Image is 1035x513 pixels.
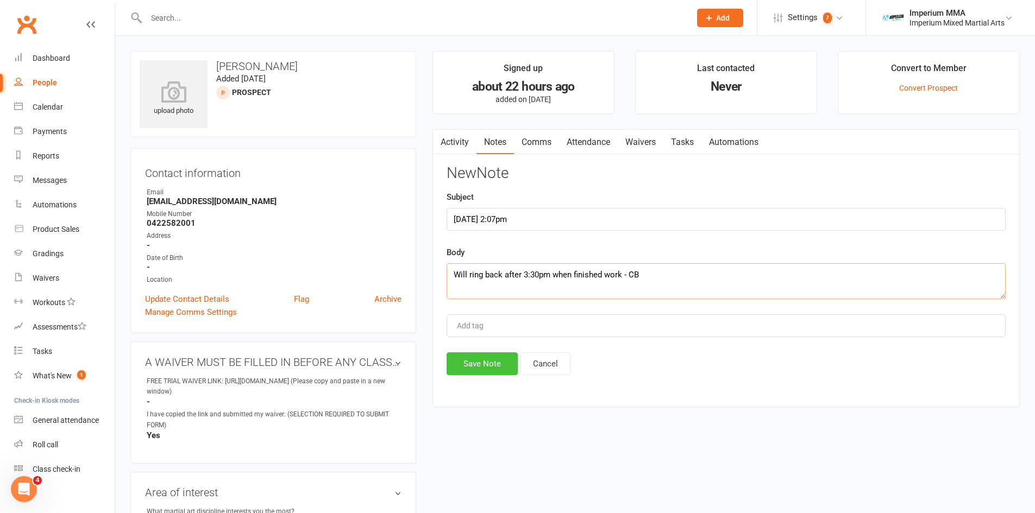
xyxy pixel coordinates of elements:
strong: 0422582001 [147,218,402,228]
a: Messages [14,168,115,193]
a: Notes [476,130,514,155]
div: Address [147,231,402,241]
a: Update Contact Details [145,293,229,306]
span: Add [716,14,730,22]
button: Cancel [520,352,570,375]
strong: - [147,397,402,407]
h3: New Note [447,165,1006,182]
div: upload photo [140,81,208,117]
div: Class check-in [33,465,80,473]
label: Body [447,246,465,259]
a: Archive [374,293,402,306]
span: Settings [788,5,818,30]
label: Subject [447,191,474,204]
button: Save Note [447,352,518,375]
textarea: Will ring back after 3:30pm when finished work - CB [447,263,1006,299]
img: thumb_image1639376871.png [882,7,904,29]
div: Automations [33,200,77,209]
input: Add tag [456,319,494,332]
div: Mobile Number [147,209,402,219]
a: Reports [14,144,115,168]
a: What's New1 [14,364,115,388]
div: What's New [33,371,72,380]
a: Comms [514,130,559,155]
a: Workouts [14,290,115,315]
a: Convert Prospect [899,84,958,92]
a: General attendance kiosk mode [14,408,115,433]
div: Imperium MMA [909,8,1005,18]
div: Location [147,275,402,285]
strong: Yes [147,430,402,440]
div: Signed up [504,61,543,81]
iframe: Intercom live chat [11,476,37,502]
div: Never [645,81,807,92]
a: Manage Comms Settings [145,306,237,319]
a: People [14,71,115,95]
a: Flag [294,293,309,306]
div: Workouts [33,298,65,307]
div: Assessments [33,322,86,331]
div: Date of Birth [147,253,402,263]
div: FREE TRIAL WAIVER LINK: [URL][DOMAIN_NAME] (Please copy and paste in a new window) [147,376,402,397]
a: Waivers [14,266,115,290]
div: I have copied the link and submitted my waiver: (SELECTION REQUIRED TO SUBMIT FORM) [147,409,402,430]
div: Waivers [33,274,59,282]
div: Calendar [33,103,63,111]
a: Automations [701,130,766,155]
button: Add [697,9,743,27]
strong: - [147,262,402,272]
span: 7 [823,12,832,23]
div: People [33,78,57,87]
a: Clubworx [13,11,40,38]
a: Attendance [559,130,618,155]
div: Gradings [33,249,64,258]
div: Tasks [33,347,52,356]
snap: prospect [232,88,271,97]
div: Dashboard [33,54,70,62]
h3: [PERSON_NAME] [140,60,407,72]
div: Reports [33,151,59,160]
a: Payments [14,119,115,144]
div: Email [147,187,402,198]
div: General attendance [33,416,99,425]
a: Tasks [663,130,701,155]
div: Convert to Member [891,61,967,81]
div: Last contacted [697,61,755,81]
a: Class kiosk mode [14,457,115,482]
a: Dashboard [14,46,115,71]
h3: Contact information [145,163,402,179]
strong: [EMAIL_ADDRESS][DOMAIN_NAME] [147,197,402,206]
a: Product Sales [14,217,115,242]
h3: A WAIVER MUST BE FILLED IN BEFORE ANY CLASS PARTICIPATION. [145,356,402,368]
a: Assessments [14,315,115,339]
span: 1 [77,370,86,379]
a: Roll call [14,433,115,457]
a: Gradings [14,242,115,266]
input: Search... [143,10,683,26]
a: Activity [433,130,476,155]
time: Added [DATE] [216,74,266,84]
div: Product Sales [33,225,79,233]
div: about 22 hours ago [443,81,604,92]
p: added on [DATE] [443,95,604,104]
a: Waivers [618,130,663,155]
span: 4 [33,476,42,485]
strong: - [147,240,402,250]
input: optional [447,208,1006,231]
a: Tasks [14,339,115,364]
h3: Area of interest [145,486,402,498]
a: Calendar [14,95,115,119]
div: Payments [33,127,67,136]
div: Imperium Mixed Martial Arts [909,18,1005,28]
a: Automations [14,193,115,217]
div: Roll call [33,440,58,449]
div: Messages [33,176,67,185]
